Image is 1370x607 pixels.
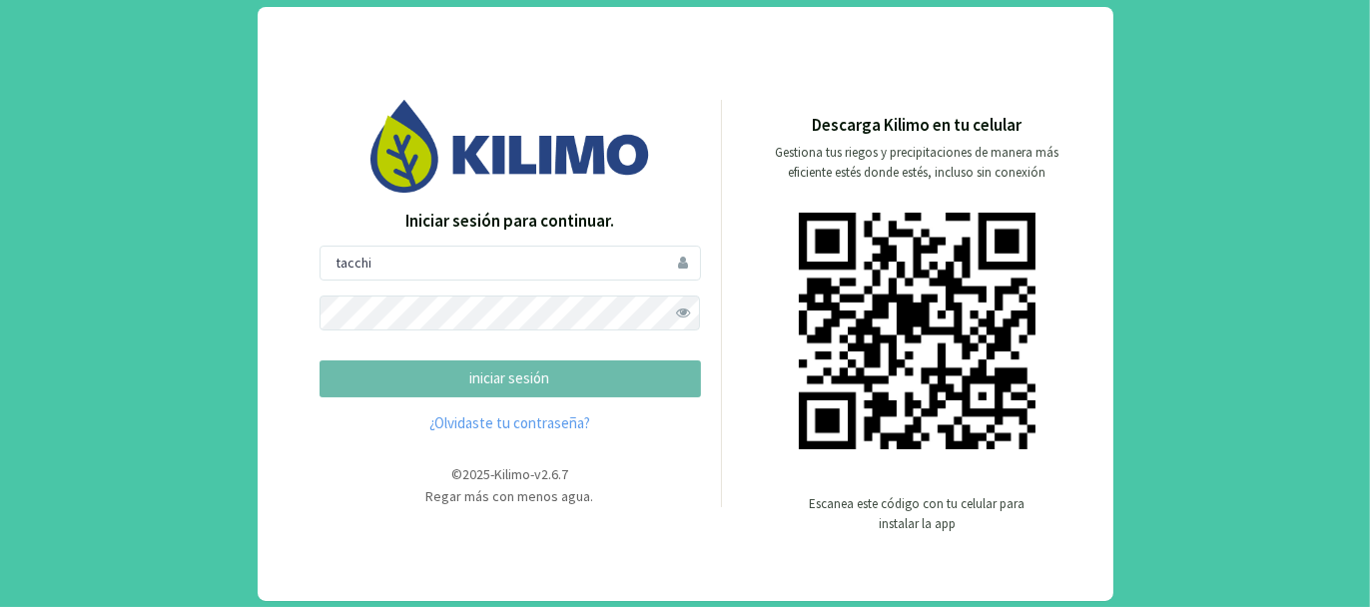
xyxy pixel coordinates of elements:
[490,465,494,483] span: -
[813,113,1023,139] p: Descarga Kilimo en tu celular
[320,246,701,281] input: Usuario
[426,487,594,505] span: Regar más con menos agua.
[320,412,701,435] a: ¿Olvidaste tu contraseña?
[451,465,462,483] span: ©
[337,367,684,390] p: iniciar sesión
[764,143,1071,183] p: Gestiona tus riegos y precipitaciones de manera más eficiente estés donde estés, incluso sin cone...
[494,465,530,483] span: Kilimo
[462,465,490,483] span: 2025
[370,100,650,193] img: Image
[534,465,568,483] span: v2.6.7
[530,465,534,483] span: -
[808,494,1027,534] p: Escanea este código con tu celular para instalar la app
[320,360,701,397] button: iniciar sesión
[320,209,701,235] p: Iniciar sesión para continuar.
[799,213,1035,449] img: qr code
